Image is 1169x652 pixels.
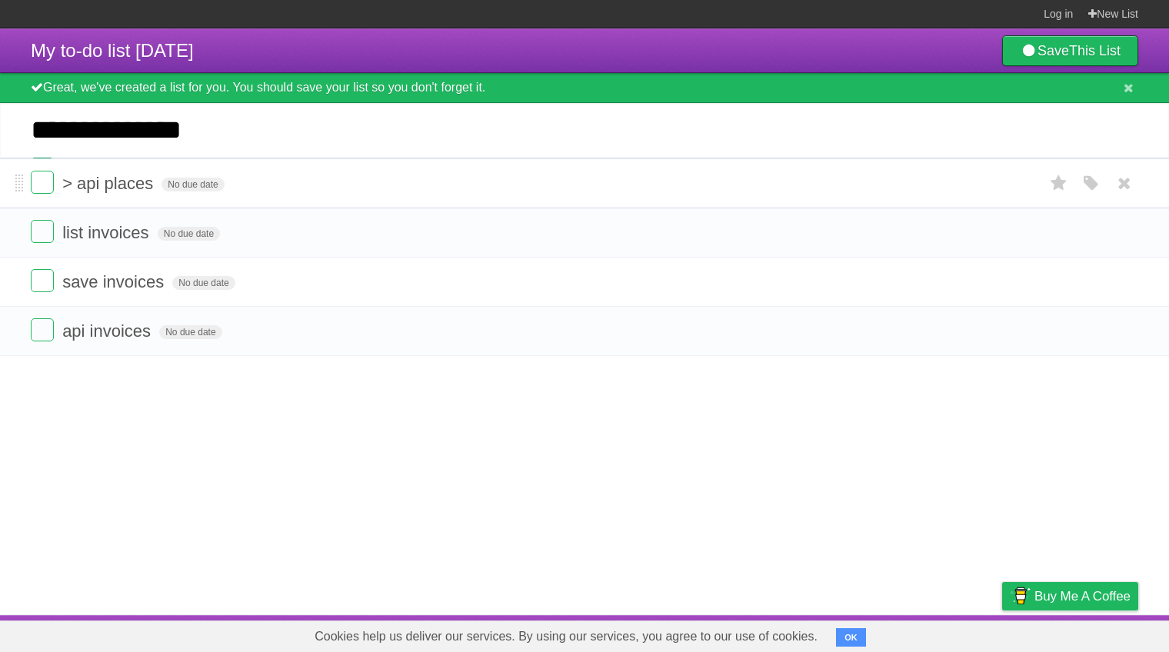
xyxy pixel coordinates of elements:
a: Terms [930,619,964,648]
span: No due date [159,325,221,339]
span: save invoices [62,272,168,291]
label: Done [31,171,54,194]
span: api invoices [62,321,155,341]
span: Cookies help us deliver our services. By using our services, you agree to our use of cookies. [299,621,833,652]
label: Done [31,318,54,341]
a: Buy me a coffee [1002,582,1138,610]
span: My to-do list [DATE] [31,40,194,61]
a: Developers [848,619,911,648]
label: Done [31,269,54,292]
label: Done [31,220,54,243]
img: Buy me a coffee [1010,583,1031,609]
a: Privacy [982,619,1022,648]
a: SaveThis List [1002,35,1138,66]
a: Suggest a feature [1041,619,1138,648]
span: No due date [158,227,220,241]
a: About [798,619,830,648]
span: Buy me a coffee [1034,583,1131,610]
button: OK [836,628,866,647]
span: No due date [162,178,224,191]
span: list invoices [62,223,152,242]
span: > api places [62,174,157,193]
span: No due date [172,276,235,290]
label: Done [31,158,54,181]
label: Star task [1044,171,1074,196]
b: This List [1069,43,1121,58]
